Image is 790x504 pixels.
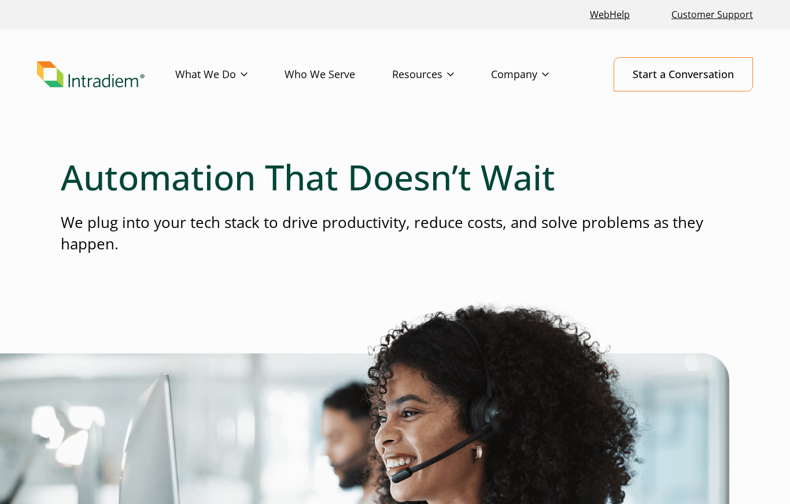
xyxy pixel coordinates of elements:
[491,58,586,91] a: Company
[175,58,285,91] a: What We Do
[667,2,758,27] a: Customer Support
[585,2,634,27] a: Link opens in a new window
[61,156,729,198] h1: Automation That Doesn’t Wait
[37,61,145,88] img: Intradiem
[61,212,729,255] p: We plug into your tech stack to drive productivity, reduce costs, and solve problems as they happen.
[285,58,392,91] a: Who We Serve
[37,61,175,88] a: Link to homepage of Intradiem
[392,58,491,91] a: Resources
[614,57,753,91] a: Start a Conversation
